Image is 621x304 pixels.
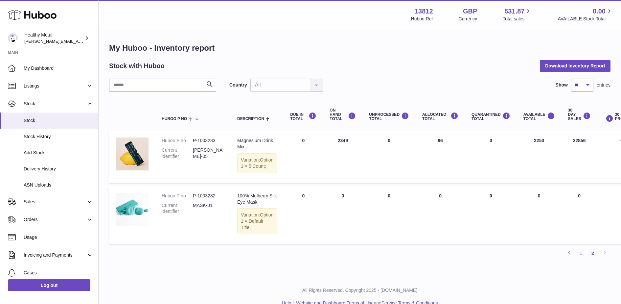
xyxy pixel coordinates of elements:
td: 0 [362,186,416,244]
td: 2349 [323,131,362,183]
div: Huboo Ref [411,16,433,22]
div: DUE IN TOTAL [290,112,316,121]
span: Total sales [503,16,532,22]
span: Stock [24,101,86,107]
dt: Current identifier [162,202,193,215]
img: product image [116,193,149,226]
h1: My Huboo - Inventory report [109,43,610,53]
td: 0 [284,131,323,183]
span: Orders [24,216,86,223]
span: AVAILABLE Stock Total [558,16,613,22]
span: Usage [24,234,93,241]
td: 96 [416,131,465,183]
td: 0 [323,186,362,244]
dt: Current identifier [162,147,193,160]
a: 531.87 Total sales [503,7,532,22]
td: 2253 [517,131,562,183]
span: Stock History [24,134,93,140]
div: 30 DAY SALES [568,108,591,121]
span: My Dashboard [24,65,93,71]
span: Huboo P no [162,117,187,121]
dd: MASK-01 [193,202,224,215]
td: 0 [362,131,416,183]
span: 0.00 [593,7,606,16]
td: 0 [284,186,323,244]
div: ON HAND Total [330,108,356,121]
span: 0 [490,138,492,143]
div: QUARANTINED Total [471,112,510,121]
div: Healthy Metal [24,32,83,44]
div: UNPROCESSED Total [369,112,409,121]
button: Download Inventory Report [540,60,610,72]
span: [PERSON_NAME][EMAIL_ADDRESS][DOMAIN_NAME] [24,38,132,44]
span: Sales [24,199,86,205]
span: ASN Uploads [24,182,93,188]
a: 0.00 AVAILABLE Stock Total [558,7,613,22]
span: Description [237,117,264,121]
div: AVAILABLE Total [523,112,555,121]
span: Listings [24,83,86,89]
td: 0 [416,186,465,244]
span: Cases [24,270,93,276]
a: 2 [587,247,599,259]
img: jose@healthy-metal.com [8,33,18,43]
dt: Huboo P no [162,193,193,199]
span: Stock [24,117,93,124]
span: Invoicing and Payments [24,252,86,258]
strong: GBP [463,7,477,16]
dd: P-1003282 [193,193,224,199]
span: 0 [490,193,492,198]
dd: P-1003283 [193,138,224,144]
span: Delivery History [24,166,93,172]
dt: Huboo P no [162,138,193,144]
div: Variation: [237,208,277,234]
span: entries [597,82,610,88]
a: 1 [575,247,587,259]
div: Currency [459,16,477,22]
h2: Stock with Huboo [109,62,165,70]
label: Country [229,82,247,88]
td: 22856 [562,131,597,183]
div: Magnesium Drink Mix [237,138,277,150]
div: ALLOCATED Total [422,112,458,121]
span: Option 1 = Default Title; [241,212,273,230]
span: Option 1 = 5 Count; [241,157,273,169]
strong: 13812 [415,7,433,16]
div: Variation: [237,153,277,173]
a: Log out [8,279,90,291]
label: Show [556,82,568,88]
span: 531.87 [504,7,524,16]
img: product image [116,138,149,170]
div: 100% Mulberry Silk Eye Mask [237,193,277,205]
span: Add Stock [24,150,93,156]
p: All Rights Reserved. Copyright 2025 - [DOMAIN_NAME] [104,287,616,293]
td: 0 [517,186,562,244]
td: 0 [562,186,597,244]
dd: [PERSON_NAME]-05 [193,147,224,160]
